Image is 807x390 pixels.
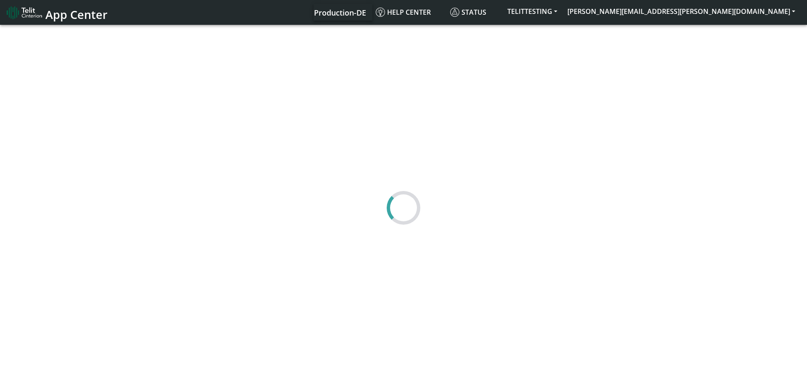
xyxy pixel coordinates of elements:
span: Production-DE [314,8,366,18]
img: status.svg [450,8,459,17]
span: App Center [45,7,108,22]
a: App Center [7,3,106,21]
span: Status [450,8,486,17]
a: Help center [372,4,447,21]
img: knowledge.svg [376,8,385,17]
button: TELITTESTING [502,4,562,19]
a: Your current platform instance [314,4,366,21]
a: Status [447,4,502,21]
span: Help center [376,8,431,17]
img: logo-telit-cinterion-gw-new.png [7,6,42,19]
button: [PERSON_NAME][EMAIL_ADDRESS][PERSON_NAME][DOMAIN_NAME] [562,4,800,19]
